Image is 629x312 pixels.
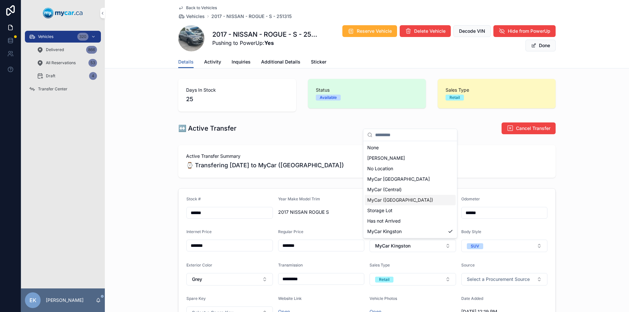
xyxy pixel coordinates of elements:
[367,176,430,182] span: MyCar [GEOGRAPHIC_DATA]
[493,25,556,37] button: Hide from PowerUp
[461,240,548,252] button: Select Button
[186,87,288,93] span: Days In Stock
[204,56,221,69] a: Activity
[357,28,392,34] span: Reserve Vehicle
[316,87,418,93] span: Status
[38,86,67,92] span: Transfer Center
[178,13,205,20] a: Vehicles
[467,276,530,283] span: Select a Procurement Source
[43,8,83,18] img: App logo
[33,70,101,82] a: Draft4
[370,296,397,301] span: Vehicle Photos
[459,28,485,34] span: Decode VIN
[178,56,194,68] a: Details
[25,31,101,43] a: Vehicles320
[502,122,556,134] button: Cancel Transfer
[525,40,556,51] button: Done
[370,240,456,252] button: Select Button
[365,142,456,153] div: None
[461,229,481,234] span: Body Style
[311,59,326,65] span: Sticker
[212,39,318,47] span: Pushing to PowerUp:
[370,263,390,267] span: Sales Type
[186,13,205,20] span: Vehicles
[278,196,320,201] span: Year Make Model Trim
[278,209,365,215] span: 2017 NISSAN ROGUE S
[46,60,76,65] span: All Reservations
[261,59,300,65] span: Additional Details
[204,59,221,65] span: Activity
[446,87,548,93] span: Sales Type
[86,46,97,54] div: 866
[211,13,292,20] a: 2017 - NISSAN - ROGUE - S - 251315
[25,83,101,95] a: Transfer Center
[461,263,475,267] span: Source
[367,186,402,193] span: MyCar (Central)
[367,197,433,203] span: MyCar ([GEOGRAPHIC_DATA])
[29,296,36,304] span: EK
[192,276,202,283] span: Grey
[278,263,303,267] span: Transmission
[186,273,273,285] button: Select Button
[278,229,303,234] span: Regular Price
[516,125,550,132] span: Cancel Transfer
[178,5,217,10] a: Back to Vehicles
[89,72,97,80] div: 4
[400,25,451,37] button: Delete Vehicle
[21,26,105,103] div: scrollable content
[38,34,53,39] span: Vehicles
[278,296,302,301] span: Website Link
[186,229,212,234] span: Internet Price
[367,228,402,235] span: MyCar Kingston
[232,56,251,69] a: Inquiries
[186,196,201,201] span: Stock #
[46,47,64,52] span: Delivered
[46,297,84,303] p: [PERSON_NAME]
[367,218,401,224] span: Has not Arrived
[367,207,392,214] span: Storage Lot
[453,25,491,37] button: Decode VIN
[461,196,480,201] span: Odometer
[461,273,548,285] button: Select Button
[375,243,410,249] span: MyCar Kingston
[342,25,397,37] button: Reserve Vehicle
[186,161,548,170] span: ⌚ Transfering [DATE] to MyCar ([GEOGRAPHIC_DATA])
[508,28,550,34] span: Hide from PowerUp
[264,40,274,46] strong: Yes
[261,56,300,69] a: Additional Details
[367,165,393,172] span: No Location
[178,124,237,133] h1: ↔️ Active Transfer
[186,5,217,10] span: Back to Vehicles
[88,59,97,67] div: 53
[212,30,318,39] h1: 2017 - NISSAN - ROGUE - S - 251315
[77,33,88,41] div: 320
[363,141,457,238] div: Suggestions
[370,273,456,285] button: Select Button
[367,155,405,161] span: [PERSON_NAME]
[186,95,288,104] span: 25
[311,56,326,69] a: Sticker
[178,59,194,65] span: Details
[33,44,101,56] a: Delivered866
[46,73,55,79] span: Draft
[320,95,337,101] div: Available
[186,153,548,159] span: Active Transfer Summary
[461,296,483,301] span: Date Added
[186,263,212,267] span: Exterior Color
[379,277,390,283] div: Retail
[186,296,206,301] span: Spare Key
[449,95,460,101] div: Retail
[471,243,479,249] div: SUV
[33,57,101,69] a: All Reservations53
[414,28,446,34] span: Delete Vehicle
[232,59,251,65] span: Inquiries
